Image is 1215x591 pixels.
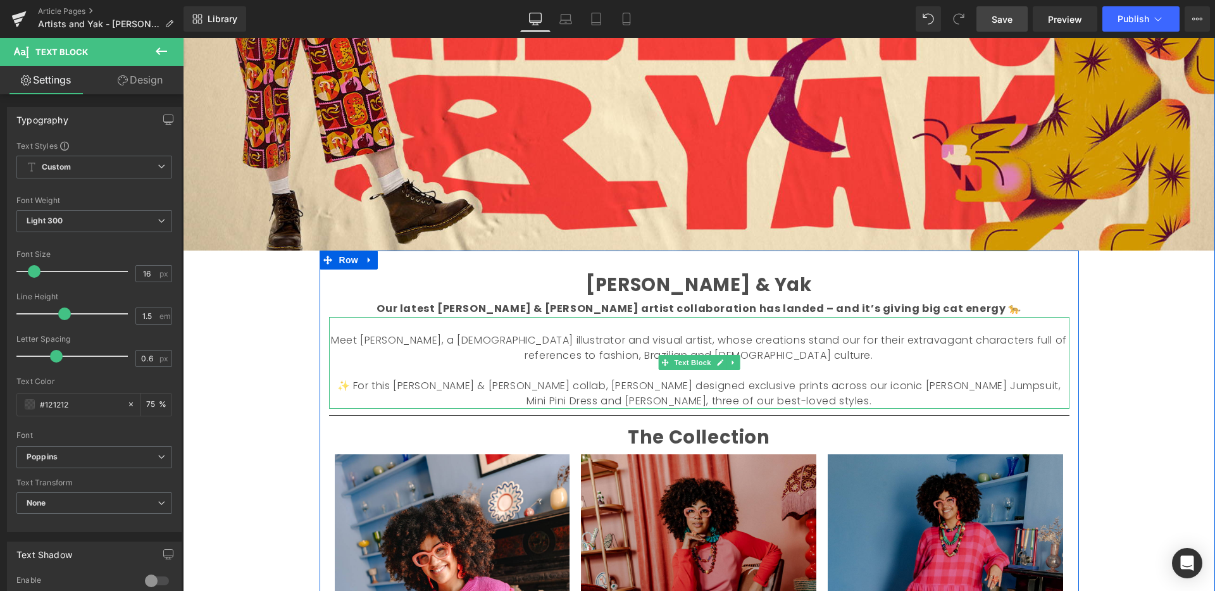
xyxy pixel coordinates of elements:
[1185,6,1210,32] button: More
[489,317,530,332] span: Text Block
[35,47,88,57] span: Text Block
[1048,13,1082,26] span: Preview
[159,354,170,363] span: px
[16,250,172,259] div: Font Size
[40,397,121,411] input: Color
[148,295,884,325] font: Meet [PERSON_NAME], a [DEMOGRAPHIC_DATA] illustrator and visual artist, whose creations stand our...
[1102,6,1180,32] button: Publish
[154,340,878,370] font: ✨ For this [PERSON_NAME] & [PERSON_NAME] collab, [PERSON_NAME] designed exclusive prints across o...
[178,213,195,232] a: Expand / Collapse
[916,6,941,32] button: Undo
[194,263,838,278] b: Our latest [PERSON_NAME] & [PERSON_NAME] artist collaboration has landed – and it’s giving big ca...
[16,542,72,560] div: Text Shadow
[16,292,172,301] div: Line Height
[42,162,71,173] b: Custom
[403,234,628,259] b: [PERSON_NAME] & Yak
[184,6,246,32] a: New Library
[94,66,186,94] a: Design
[153,213,178,232] span: Row
[16,140,172,151] div: Text Styles
[551,6,581,32] a: Laptop
[159,312,170,320] span: em
[1172,548,1202,578] div: Open Intercom Messenger
[27,498,46,507] b: None
[445,387,587,412] b: The Collection
[16,478,172,487] div: Text Transform
[544,317,557,332] a: Expand / Collapse
[581,6,611,32] a: Tablet
[27,452,58,463] i: Poppins
[611,6,642,32] a: Mobile
[141,394,171,416] div: %
[27,216,63,225] b: Light 300
[16,575,132,588] div: Enable
[38,19,159,29] span: Artists and Yak - [PERSON_NAME]
[16,196,172,205] div: Font Weight
[992,13,1012,26] span: Save
[946,6,971,32] button: Redo
[520,6,551,32] a: Desktop
[1118,14,1149,24] span: Publish
[38,6,184,16] a: Article Pages
[16,335,172,344] div: Letter Spacing
[16,108,68,125] div: Typography
[1033,6,1097,32] a: Preview
[208,13,237,25] span: Library
[16,431,172,440] div: Font
[16,377,172,386] div: Text Color
[159,270,170,278] span: px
